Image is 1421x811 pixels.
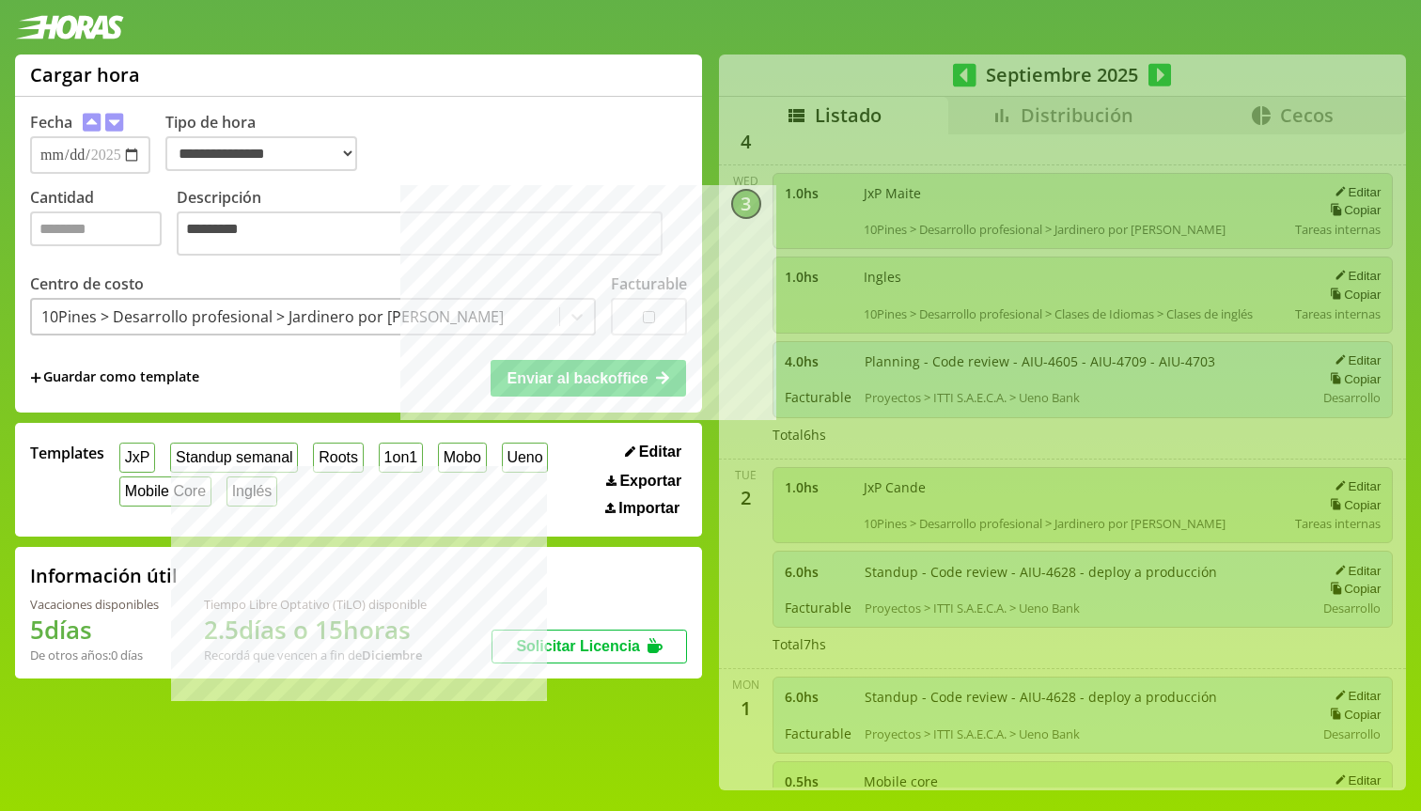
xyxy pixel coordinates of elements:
select: Tipo de hora [165,136,357,171]
button: Roots [313,443,363,472]
h1: Cargar hora [30,62,140,87]
span: Solicitar Licencia [516,638,640,654]
button: Editar [619,443,687,461]
span: Exportar [619,473,681,490]
span: +Guardar como template [30,367,199,388]
div: 10Pines > Desarrollo profesional > Jardinero por [PERSON_NAME] [41,306,504,327]
button: Mobo [438,443,487,472]
button: Mobile Core [119,476,211,506]
button: Ueno [502,443,549,472]
button: Inglés [226,476,277,506]
label: Facturable [611,273,687,294]
div: Recordá que vencen a fin de [204,647,427,663]
label: Centro de costo [30,273,144,294]
h2: Información útil [30,563,178,588]
span: + [30,367,41,388]
b: Diciembre [362,647,422,663]
img: logotipo [15,15,124,39]
label: Fecha [30,112,72,133]
button: Exportar [601,472,687,491]
button: 1on1 [379,443,423,472]
label: Cantidad [30,187,177,260]
label: Descripción [177,187,687,260]
label: Tipo de hora [165,112,372,174]
h1: 2.5 días o 15 horas [204,613,427,647]
span: Importar [618,500,679,517]
span: Enviar al backoffice [507,370,648,386]
button: Enviar al backoffice [491,360,686,396]
div: Vacaciones disponibles [30,596,159,613]
div: Tiempo Libre Optativo (TiLO) disponible [204,596,427,613]
span: Templates [30,443,104,463]
input: Cantidad [30,211,162,246]
button: Standup semanal [170,443,298,472]
h1: 5 días [30,613,159,647]
span: Editar [639,444,681,460]
textarea: Descripción [177,211,663,256]
button: Solicitar Licencia [492,630,687,663]
button: JxP [119,443,155,472]
div: De otros años: 0 días [30,647,159,663]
